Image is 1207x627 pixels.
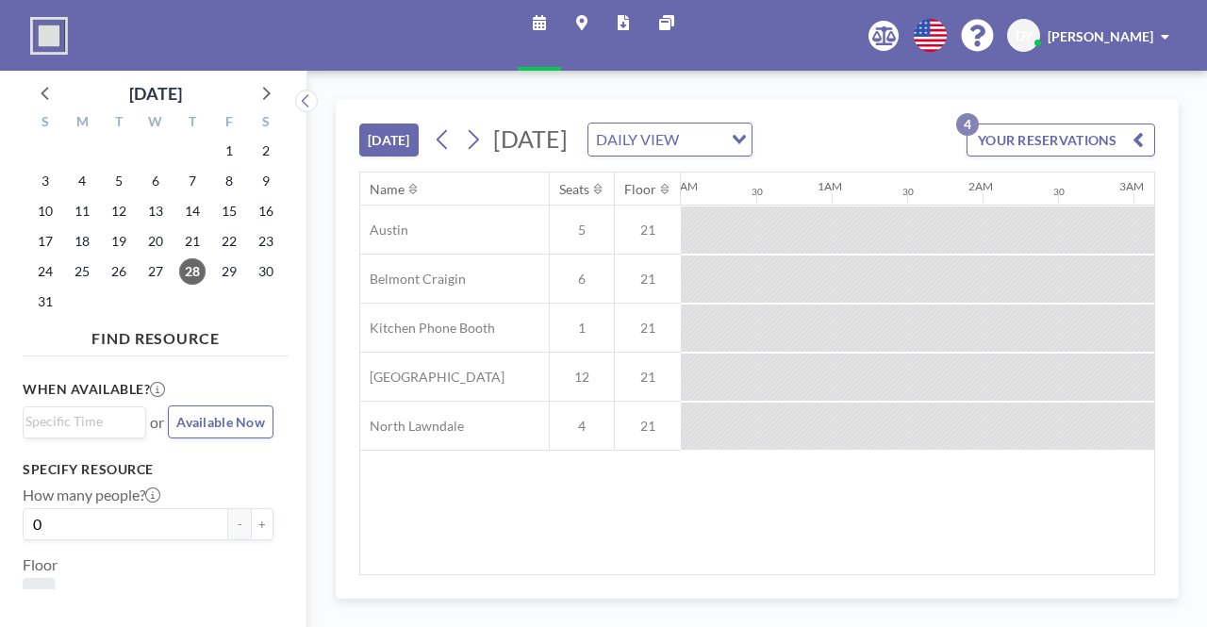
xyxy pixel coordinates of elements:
span: Tuesday, August 26, 2025 [106,258,132,285]
span: Thursday, August 21, 2025 [179,228,206,255]
span: DY [1016,27,1033,44]
div: F [210,111,247,136]
span: Austin [360,222,408,239]
span: [GEOGRAPHIC_DATA] [360,369,504,386]
span: 21 [615,320,681,337]
span: 5 [550,222,614,239]
span: 1 [550,320,614,337]
span: Wednesday, August 6, 2025 [142,168,169,194]
button: YOUR RESERVATIONS4 [967,124,1155,157]
span: [PERSON_NAME] [1048,28,1153,44]
div: 12AM [667,179,698,193]
input: Search for option [685,127,720,152]
div: 30 [1053,186,1065,198]
span: Friday, August 22, 2025 [216,228,242,255]
span: Friday, August 29, 2025 [216,258,242,285]
span: Belmont Craigin [360,271,466,288]
span: Sunday, August 31, 2025 [32,289,58,315]
span: 21 [615,369,681,386]
span: 6 [550,271,614,288]
span: Friday, August 15, 2025 [216,198,242,224]
span: Saturday, August 30, 2025 [253,258,279,285]
span: [DATE] [493,124,568,153]
span: Tuesday, August 5, 2025 [106,168,132,194]
p: 4 [956,113,979,136]
span: North Lawndale [360,418,464,435]
span: Sunday, August 17, 2025 [32,228,58,255]
button: + [251,508,273,540]
label: How many people? [23,486,160,504]
div: M [64,111,101,136]
span: Sunday, August 10, 2025 [32,198,58,224]
span: Thursday, August 28, 2025 [179,258,206,285]
span: Tuesday, August 19, 2025 [106,228,132,255]
span: Sunday, August 3, 2025 [32,168,58,194]
span: Monday, August 4, 2025 [69,168,95,194]
span: 21 [615,271,681,288]
div: 30 [752,186,763,198]
img: organization-logo [30,17,68,55]
span: Wednesday, August 13, 2025 [142,198,169,224]
span: Wednesday, August 20, 2025 [142,228,169,255]
div: [DATE] [129,80,182,107]
span: Saturday, August 9, 2025 [253,168,279,194]
div: T [101,111,138,136]
span: or [150,413,164,432]
div: S [27,111,64,136]
input: Search for option [25,411,135,432]
button: [DATE] [359,124,419,157]
div: Name [370,181,405,198]
div: 1AM [818,179,842,193]
span: Kitchen Phone Booth [360,320,495,337]
span: 21 [615,222,681,239]
div: T [174,111,210,136]
div: Search for option [24,407,145,436]
div: 2AM [968,179,993,193]
span: Tuesday, August 12, 2025 [106,198,132,224]
span: Sunday, August 24, 2025 [32,258,58,285]
span: 12 [550,369,614,386]
span: 21 [30,586,47,604]
span: Thursday, August 7, 2025 [179,168,206,194]
h4: FIND RESOURCE [23,322,289,348]
h3: Specify resource [23,461,273,478]
span: 21 [615,418,681,435]
span: Friday, August 1, 2025 [216,138,242,164]
div: Floor [624,181,656,198]
div: W [138,111,174,136]
span: Friday, August 8, 2025 [216,168,242,194]
span: Monday, August 25, 2025 [69,258,95,285]
div: S [247,111,284,136]
span: DAILY VIEW [592,127,683,152]
span: Wednesday, August 27, 2025 [142,258,169,285]
span: Monday, August 18, 2025 [69,228,95,255]
span: Monday, August 11, 2025 [69,198,95,224]
div: Seats [559,181,589,198]
button: - [228,508,251,540]
span: Available Now [176,414,265,430]
span: Saturday, August 2, 2025 [253,138,279,164]
span: Saturday, August 16, 2025 [253,198,279,224]
div: 3AM [1119,179,1144,193]
button: Available Now [168,405,273,438]
div: 30 [902,186,914,198]
label: Floor [23,555,58,574]
div: Search for option [588,124,752,156]
span: 4 [550,418,614,435]
span: Thursday, August 14, 2025 [179,198,206,224]
span: Saturday, August 23, 2025 [253,228,279,255]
